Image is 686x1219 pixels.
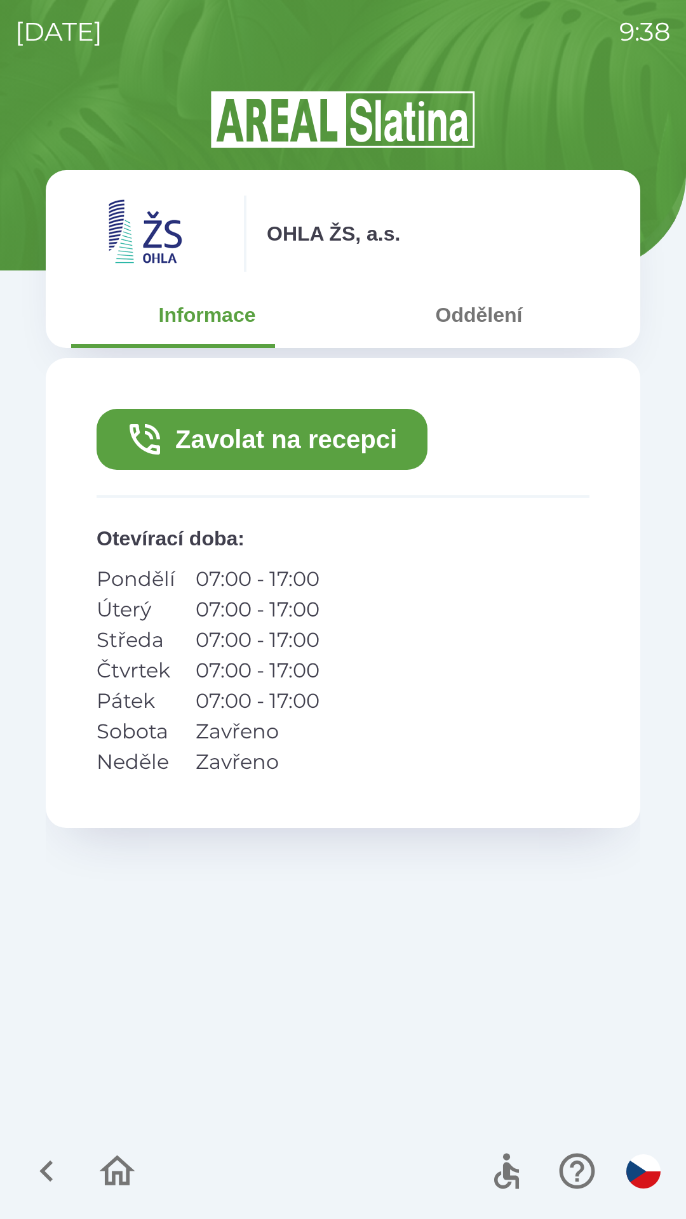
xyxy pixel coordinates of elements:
[97,523,589,554] p: Otevírací doba :
[343,292,615,338] button: Oddělení
[267,218,400,249] p: OHLA ŽS, a.s.
[196,594,319,625] p: 07:00 - 17:00
[97,409,427,470] button: Zavolat na recepci
[97,686,175,716] p: Pátek
[97,625,175,655] p: Středa
[71,196,224,272] img: 95230cbc-907d-4dce-b6ee-20bf32430970.png
[626,1154,661,1189] img: cs flag
[619,13,671,51] p: 9:38
[196,625,319,655] p: 07:00 - 17:00
[196,716,319,747] p: Zavřeno
[97,655,175,686] p: Čtvrtek
[196,655,319,686] p: 07:00 - 17:00
[97,564,175,594] p: Pondělí
[97,747,175,777] p: Neděle
[97,594,175,625] p: Úterý
[196,564,319,594] p: 07:00 - 17:00
[46,89,640,150] img: Logo
[196,747,319,777] p: Zavřeno
[71,292,343,338] button: Informace
[196,686,319,716] p: 07:00 - 17:00
[15,13,102,51] p: [DATE]
[97,716,175,747] p: Sobota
